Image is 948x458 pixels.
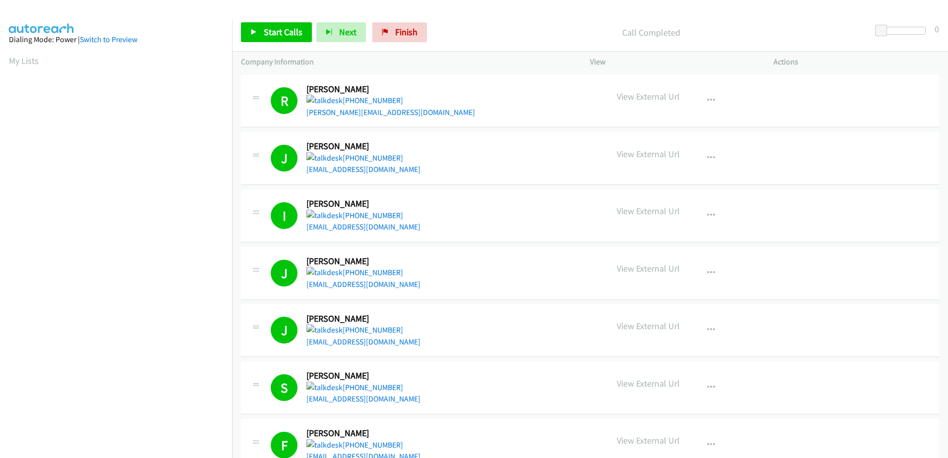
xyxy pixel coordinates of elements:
a: [PHONE_NUMBER] [306,440,403,450]
img: talkdesk [306,210,343,222]
img: talkdesk [306,382,343,394]
span: Finish [395,26,417,38]
p: View [590,56,756,68]
div: Dialing Mode: Power | [9,34,223,46]
a: Start Calls [241,22,312,42]
h1: J [271,145,297,172]
a: [EMAIL_ADDRESS][DOMAIN_NAME] [306,222,420,231]
a: [EMAIL_ADDRESS][DOMAIN_NAME] [306,280,420,289]
a: [PHONE_NUMBER] [306,211,403,220]
img: talkdesk [306,267,343,279]
h1: S [271,374,297,401]
button: Next [316,22,366,42]
a: [PHONE_NUMBER] [306,268,403,277]
img: talkdesk [306,95,343,107]
h2: [PERSON_NAME] [306,198,427,210]
div: 0 [935,22,939,36]
h2: [PERSON_NAME] [306,428,427,439]
img: talkdesk [306,152,343,164]
a: [EMAIL_ADDRESS][DOMAIN_NAME] [306,165,420,174]
p: Actions [773,56,939,68]
a: [PHONE_NUMBER] [306,325,403,335]
a: [EMAIL_ADDRESS][DOMAIN_NAME] [306,394,420,403]
h1: J [271,317,297,343]
h2: [PERSON_NAME] [306,256,427,267]
h1: I [271,202,297,229]
p: View External Url [617,262,680,275]
p: View External Url [617,434,680,447]
a: Finish [372,22,427,42]
span: Start Calls [264,26,302,38]
span: Next [339,26,356,38]
h1: J [271,260,297,286]
h1: R [271,87,297,114]
a: [PHONE_NUMBER] [306,153,403,163]
a: [EMAIL_ADDRESS][DOMAIN_NAME] [306,337,420,346]
h2: [PERSON_NAME] [306,141,427,152]
p: View External Url [617,147,680,161]
h2: [PERSON_NAME] [306,370,427,382]
h2: [PERSON_NAME] [306,313,427,325]
a: Switch to Preview [80,35,137,44]
a: [PERSON_NAME][EMAIL_ADDRESS][DOMAIN_NAME] [306,108,475,117]
p: View External Url [617,377,680,390]
p: View External Url [617,204,680,218]
iframe: Resource Center [919,189,948,268]
h2: [PERSON_NAME] [306,84,427,95]
p: View External Url [617,90,680,103]
a: [PHONE_NUMBER] [306,383,403,392]
p: Call Completed [440,26,862,39]
img: talkdesk [306,439,343,451]
p: View External Url [617,319,680,333]
p: Company Information [241,56,572,68]
a: [PHONE_NUMBER] [306,96,403,105]
a: My Lists [9,55,39,66]
img: talkdesk [306,324,343,336]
